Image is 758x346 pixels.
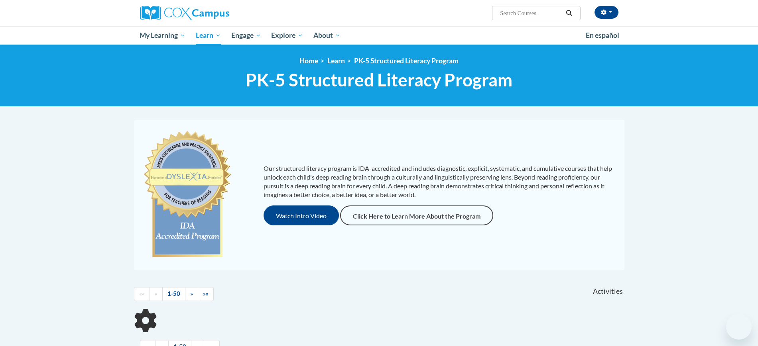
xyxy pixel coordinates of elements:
[185,287,198,301] a: Next
[140,6,229,20] img: Cox Campus
[266,26,308,45] a: Explore
[196,31,221,40] span: Learn
[190,290,193,297] span: »
[142,127,233,262] img: c477cda6-e343-453b-bfce-d6f9e9818e1c.png
[246,69,512,90] span: PK-5 Structured Literacy Program
[134,287,150,301] a: Begining
[354,57,459,65] a: PK-5 Structured Literacy Program
[231,31,261,40] span: Engage
[586,31,619,39] span: En español
[299,57,318,65] a: Home
[581,27,624,44] a: En español
[593,287,623,296] span: Activities
[313,31,341,40] span: About
[563,8,575,18] button: Search
[191,26,226,45] a: Learn
[140,31,185,40] span: My Learning
[308,26,346,45] a: About
[135,26,191,45] a: My Learning
[150,287,163,301] a: Previous
[499,8,563,18] input: Search Courses
[726,314,752,340] iframe: Button to launch messaging window
[226,26,266,45] a: Engage
[162,287,185,301] a: 1-50
[340,205,493,225] a: Click Here to Learn More About the Program
[327,57,345,65] a: Learn
[271,31,303,40] span: Explore
[139,290,145,297] span: ««
[203,290,209,297] span: »»
[140,6,291,20] a: Cox Campus
[264,205,339,225] button: Watch Intro Video
[198,287,214,301] a: End
[595,6,618,19] button: Account Settings
[264,164,616,199] p: Our structured literacy program is IDA-accredited and includes diagnostic, explicit, systematic, ...
[128,26,630,45] div: Main menu
[155,290,158,297] span: «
